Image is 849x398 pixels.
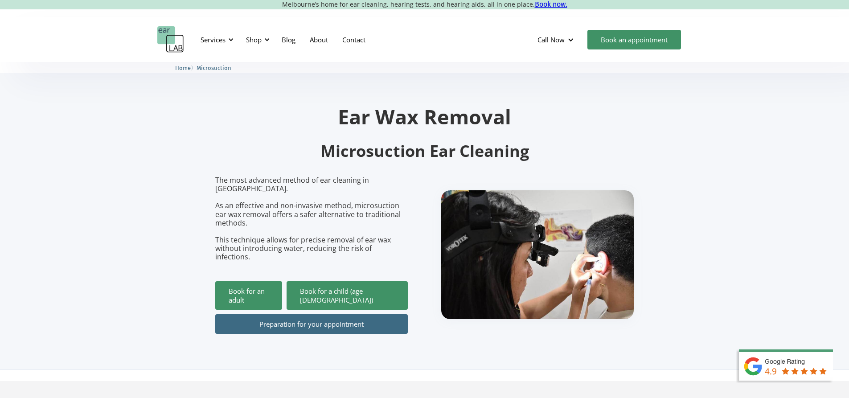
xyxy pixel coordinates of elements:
a: home [157,26,184,53]
p: The most advanced method of ear cleaning in [GEOGRAPHIC_DATA]. As an effective and non-invasive m... [215,176,408,262]
a: Blog [275,27,303,53]
div: Shop [246,35,262,44]
li: 〉 [175,63,197,73]
div: Services [201,35,226,44]
h1: Ear Wax Removal [215,107,634,127]
a: Microsuction [197,63,231,72]
a: Contact [335,27,373,53]
span: Microsuction [197,65,231,71]
div: Services [195,26,236,53]
a: Preparation for your appointment [215,314,408,334]
a: Book for an adult [215,281,282,310]
div: Shop [241,26,272,53]
a: Book for a child (age [DEMOGRAPHIC_DATA]) [287,281,408,310]
img: boy getting ear checked. [441,190,634,319]
a: About [303,27,335,53]
div: Call Now [537,35,565,44]
h2: Microsuction Ear Cleaning [215,141,634,162]
div: Call Now [530,26,583,53]
a: Book an appointment [587,30,681,49]
span: Home [175,65,191,71]
a: Home [175,63,191,72]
